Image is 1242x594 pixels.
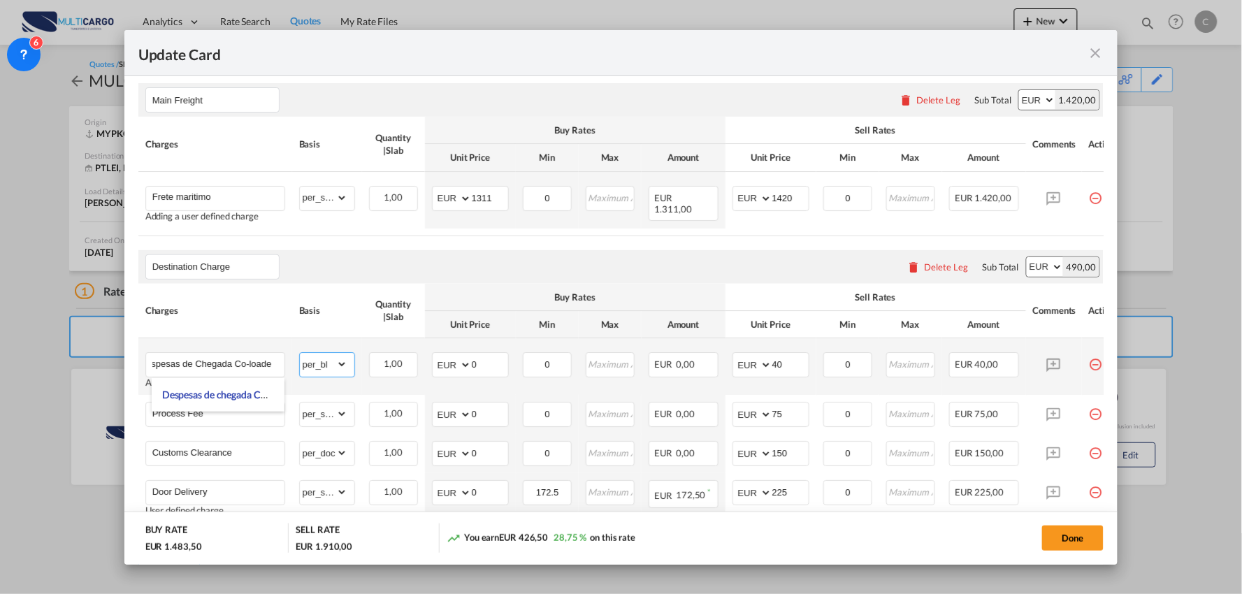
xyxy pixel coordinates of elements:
div: Buy Rates [432,291,719,303]
div: BUY RATE [145,523,187,539]
th: Min [816,311,879,338]
div: Sub Total [975,94,1011,106]
input: 1420 [772,187,809,208]
button: Delete Leg [907,261,969,273]
span: 1.311,00 [655,203,692,215]
th: Unit Price [725,311,816,338]
md-icon: icon-minus-circle-outline red-400-fg pt-7 [1089,352,1103,366]
div: SELL RATE [296,523,339,539]
div: Update Card [138,44,1088,61]
th: Min [516,311,579,338]
input: Maximum Amount [587,353,634,374]
md-icon: icon-delete [900,93,914,107]
span: EUR [955,192,973,203]
span: EUR [955,486,973,498]
th: Comments [1026,117,1082,171]
input: Minimum Amount [524,481,571,502]
sup: Minimum amount [708,487,711,496]
input: 0 [472,403,508,423]
input: Maximum Amount [888,403,934,423]
input: Minimum Amount [825,353,872,374]
div: Sub Total [983,261,1019,273]
th: Max [879,144,942,171]
button: Done [1042,526,1104,551]
div: 1.420,00 [1055,90,1099,110]
th: Unit Price [725,144,816,171]
md-input-container: Customs Clearance [146,442,284,463]
input: 150 [772,442,809,463]
span: EUR [655,408,674,419]
input: Charge Name [152,481,284,502]
span: 1,00 [384,447,403,458]
md-icon: icon-minus-circle-outline red-400-fg pt-7 [1089,441,1103,455]
md-input-container: Frete maritimo [146,187,284,208]
div: EUR 1.910,00 [296,540,352,553]
input: Maximum Amount [888,187,934,208]
th: Max [579,144,642,171]
input: Maximum Amount [888,442,934,463]
input: 40 [772,353,809,374]
div: Charges [145,138,285,150]
th: Comments [1026,284,1082,338]
input: Maximum Amount [587,442,634,463]
span: 1,00 [384,486,403,497]
md-icon: icon-minus-circle-outline red-400-fg pt-7 [1089,480,1103,494]
span: 0,00 [676,358,695,370]
div: Quantity | Slab [369,131,418,157]
div: Basis [299,304,355,317]
select: per_shipment [300,481,347,503]
md-icon: icon-close fg-AAA8AD m-0 pointer [1087,45,1104,61]
input: Minimum Amount [825,187,872,208]
th: Unit Price [425,144,516,171]
div: You earn on this rate [447,531,635,546]
span: EUR 426,50 [499,532,548,543]
th: Max [879,311,942,338]
div: Delete Leg [925,261,969,273]
div: Delete Leg [917,94,961,106]
input: Maximum Amount [587,403,634,423]
select: per_shipment [300,187,347,209]
div: Adding a user defined charge [145,377,285,388]
th: Action [1082,117,1129,171]
span: 75,00 [974,408,999,419]
input: Maximum Amount [587,187,634,208]
input: 0 [472,442,508,463]
span: EUR [655,192,674,203]
span: EUR [655,358,674,370]
th: Amount [642,144,725,171]
input: Minimum Amount [524,403,571,423]
span: 1,00 [384,407,403,419]
md-dialog: Update CardPort of ... [124,30,1118,565]
div: Sell Rates [732,291,1019,303]
md-icon: icon-minus-circle-outline red-400-fg pt-7 [1089,186,1103,200]
input: Minimum Amount [825,442,872,463]
input: Minimum Amount [524,442,571,463]
div: Charges [145,304,285,317]
span: 40,00 [974,358,999,370]
th: Min [516,144,579,171]
input: 225 [772,481,809,502]
md-icon: icon-minus-circle-outline red-400-fg pt-7 [1089,402,1103,416]
button: Delete Leg [900,94,961,106]
input: 0 [472,353,508,374]
input: Maximum Amount [587,481,634,502]
input: Maximum Amount [888,481,934,502]
span: 0,00 [676,408,695,419]
th: Unit Price [425,311,516,338]
span: 150,00 [974,447,1004,458]
span: EUR [955,358,973,370]
md-input-container: Despesas de Chegada Co-loader [146,353,284,374]
span: EUR [655,447,674,458]
input: Charge Name [152,353,284,374]
div: User defined charge [145,505,285,516]
input: 75 [772,403,809,423]
div: Sell Rates [732,124,1019,136]
span: Despesas de chegada CO-LOADER [162,389,310,400]
input: Minimum Amount [524,187,571,208]
input: Minimum Amount [524,353,571,374]
select: per_shipment [300,403,347,425]
md-input-container: Process Fee [146,403,284,423]
span: 1.420,00 [974,192,1011,203]
span: 172,50 [676,490,705,501]
input: 1311 [472,187,508,208]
